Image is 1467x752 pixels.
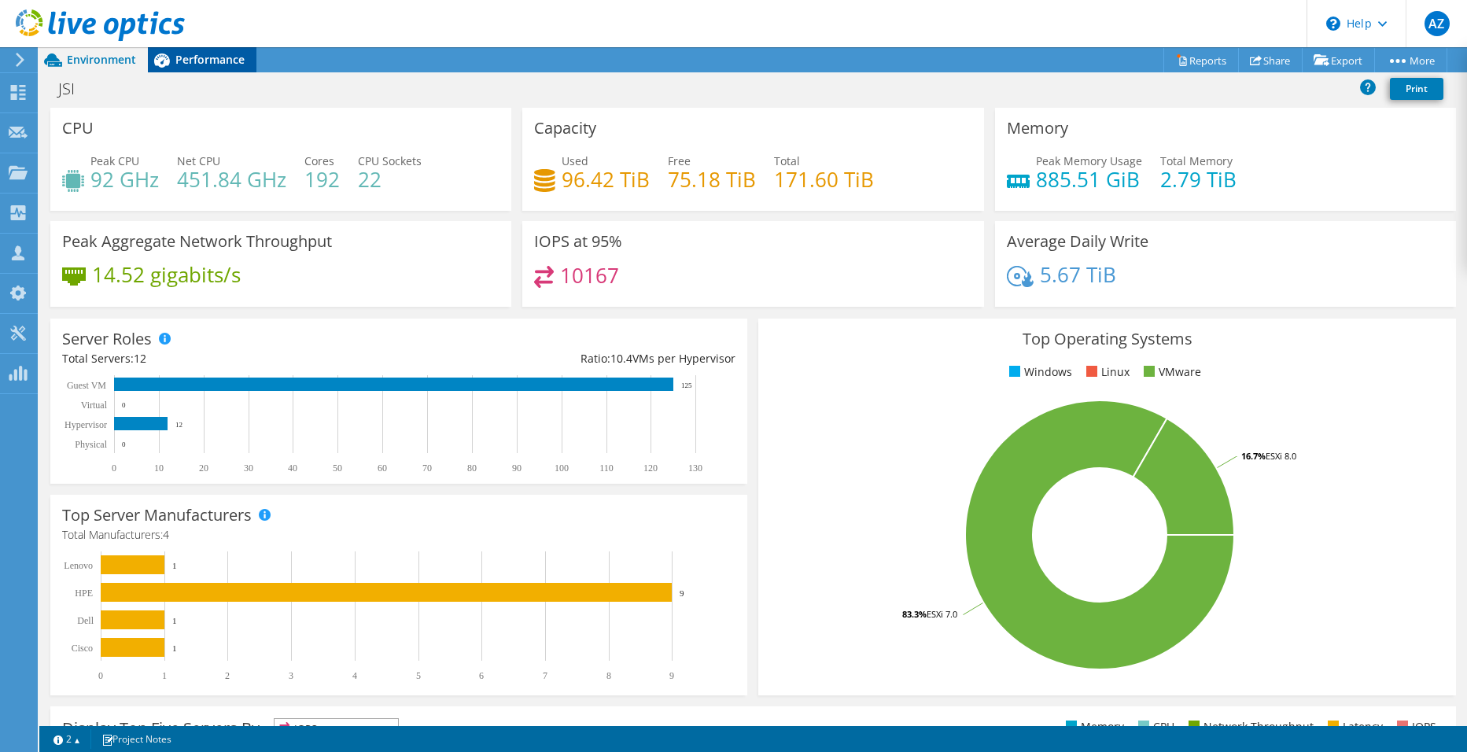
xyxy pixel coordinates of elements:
text: Hypervisor [65,419,107,430]
h4: 2.79 TiB [1160,171,1237,188]
li: Linux [1082,363,1130,381]
a: Share [1238,48,1303,72]
text: 2 [225,670,230,681]
tspan: 16.7% [1241,450,1266,462]
text: 110 [599,463,614,474]
text: 4 [352,670,357,681]
a: More [1374,48,1447,72]
text: 5 [416,670,421,681]
span: CPU Sockets [358,153,422,168]
li: Memory [1062,718,1124,735]
a: Print [1390,78,1443,100]
span: Peak CPU [90,153,139,168]
h4: 451.84 GHz [177,171,286,188]
text: 3 [289,670,293,681]
span: Total [774,153,800,168]
h4: 22 [358,171,422,188]
h4: 14.52 gigabits/s [92,266,241,283]
h3: Server Roles [62,330,152,348]
text: 1 [162,670,167,681]
h3: CPU [62,120,94,137]
li: VMware [1140,363,1201,381]
text: 6 [479,670,484,681]
text: 40 [288,463,297,474]
span: Net CPU [177,153,220,168]
text: 0 [98,670,103,681]
li: Windows [1005,363,1072,381]
text: Cisco [72,643,93,654]
a: Project Notes [90,729,182,749]
text: 1 [172,616,177,625]
h3: Top Operating Systems [770,330,1443,348]
text: 120 [643,463,658,474]
h3: Peak Aggregate Network Throughput [62,233,332,250]
h3: Capacity [534,120,596,137]
span: Cores [304,153,334,168]
span: IOPS [275,719,398,738]
text: 50 [333,463,342,474]
text: 80 [467,463,477,474]
h1: JSI [51,80,99,98]
text: 70 [422,463,432,474]
h4: 171.60 TiB [774,171,874,188]
text: 125 [681,382,692,389]
h4: 5.67 TiB [1040,266,1116,283]
a: Reports [1163,48,1239,72]
a: Export [1302,48,1375,72]
h4: 96.42 TiB [562,171,650,188]
span: Environment [67,52,136,67]
h3: Memory [1007,120,1068,137]
h3: Average Daily Write [1007,233,1148,250]
span: Free [668,153,691,168]
text: 130 [688,463,702,474]
span: 4 [163,527,169,542]
text: 0 [122,441,126,448]
span: 10.4 [610,351,632,366]
text: Dell [77,615,94,626]
text: 12 [175,421,182,429]
h4: 192 [304,171,340,188]
h4: 92 GHz [90,171,159,188]
text: Virtual [81,400,108,411]
h3: Top Server Manufacturers [62,507,252,524]
span: Peak Memory Usage [1036,153,1142,168]
text: 9 [669,670,674,681]
text: 0 [112,463,116,474]
span: Performance [175,52,245,67]
text: Guest VM [67,380,106,391]
text: 9 [680,588,684,598]
text: 60 [378,463,387,474]
tspan: ESXi 7.0 [927,608,957,620]
text: 0 [122,401,126,409]
div: Total Servers: [62,350,399,367]
text: 8 [606,670,611,681]
h4: 885.51 GiB [1036,171,1142,188]
h4: 10167 [560,267,619,284]
text: 1 [172,561,177,570]
text: 10 [154,463,164,474]
tspan: 83.3% [902,608,927,620]
text: HPE [75,588,93,599]
text: 30 [244,463,253,474]
svg: \n [1326,17,1340,31]
span: Used [562,153,588,168]
li: CPU [1134,718,1174,735]
h4: 75.18 TiB [668,171,756,188]
span: 12 [134,351,146,366]
text: 100 [555,463,569,474]
li: IOPS [1393,718,1436,735]
li: Network Throughput [1185,718,1314,735]
a: 2 [42,729,91,749]
text: Lenovo [64,560,93,571]
text: 7 [543,670,547,681]
h3: IOPS at 95% [534,233,622,250]
tspan: ESXi 8.0 [1266,450,1296,462]
span: AZ [1425,11,1450,36]
h4: Total Manufacturers: [62,526,735,544]
span: Total Memory [1160,153,1233,168]
div: Ratio: VMs per Hypervisor [399,350,735,367]
text: 20 [199,463,208,474]
text: 1 [172,643,177,653]
text: Physical [75,439,107,450]
text: 90 [512,463,522,474]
